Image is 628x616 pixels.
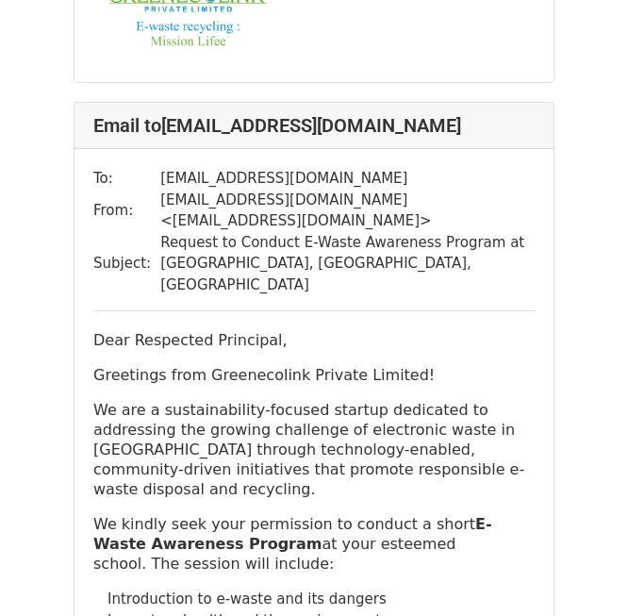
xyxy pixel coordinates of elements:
td: From: [93,190,160,232]
td: [EMAIL_ADDRESS][DOMAIN_NAME] < [EMAIL_ADDRESS][DOMAIN_NAME] > [160,190,535,232]
p: We are a sustainability-focused startup dedicated to addressing the growing challenge of electron... [93,400,535,499]
strong: E-Waste Awareness Program [93,515,492,553]
td: Request to Conduct E-Waste Awareness Program at [GEOGRAPHIC_DATA], [GEOGRAPHIC_DATA], [GEOGRAPHIC... [160,232,535,296]
li: Introduction to e-waste and its dangers [107,589,535,610]
td: To: [93,168,160,190]
h4: Email to [EMAIL_ADDRESS][DOMAIN_NAME] [93,114,535,137]
p: We kindly seek your permission to conduct a short at your esteemed school. The session will include: [93,514,535,574]
p: Dear Respected Principal, [93,330,535,350]
iframe: Chat Widget [534,525,628,616]
td: [EMAIL_ADDRESS][DOMAIN_NAME] [160,168,535,190]
td: Subject: [93,232,160,296]
p: Greetings from Greenecolink Private Limited! [93,365,535,385]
